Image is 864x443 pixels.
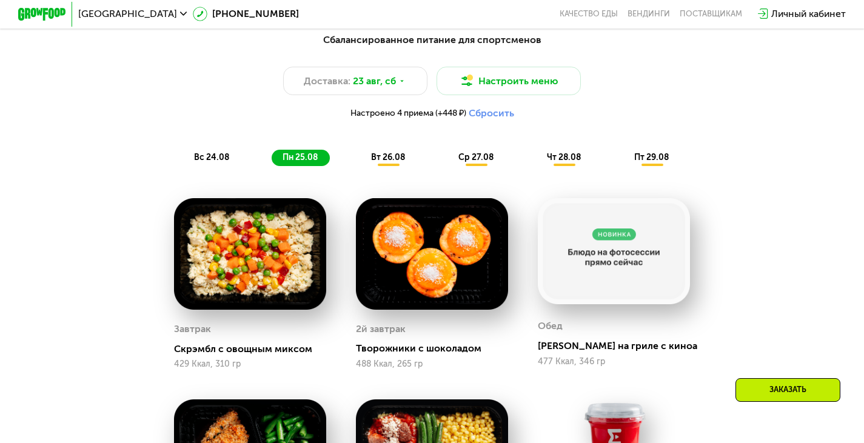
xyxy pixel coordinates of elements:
[547,152,581,162] span: чт 28.08
[771,7,846,21] div: Личный кабинет
[356,359,508,369] div: 488 Ккал, 265 гр
[356,320,406,338] div: 2й завтрак
[371,152,405,162] span: вт 26.08
[350,109,466,118] span: Настроено 4 приема (+448 ₽)
[680,9,742,19] div: поставщикам
[538,340,700,352] div: [PERSON_NAME] на гриле с киноа
[538,317,563,335] div: Обед
[634,152,669,162] span: пт 29.08
[353,74,396,88] span: 23 авг, сб
[304,74,350,88] span: Доставка:
[437,67,581,96] button: Настроить меню
[538,357,690,367] div: 477 Ккал, 346 гр
[174,320,211,338] div: Завтрак
[174,343,336,355] div: Скрэмбл с овощным миксом
[628,9,670,19] a: Вендинги
[560,9,618,19] a: Качество еды
[193,7,299,21] a: [PHONE_NUMBER]
[77,33,788,48] div: Сбалансированное питание для спортсменов
[469,107,514,119] button: Сбросить
[78,9,177,19] span: [GEOGRAPHIC_DATA]
[174,359,326,369] div: 429 Ккал, 310 гр
[356,342,518,355] div: Творожники с шоколадом
[283,152,318,162] span: пн 25.08
[458,152,494,162] span: ср 27.08
[194,152,229,162] span: вс 24.08
[735,378,840,402] div: Заказать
